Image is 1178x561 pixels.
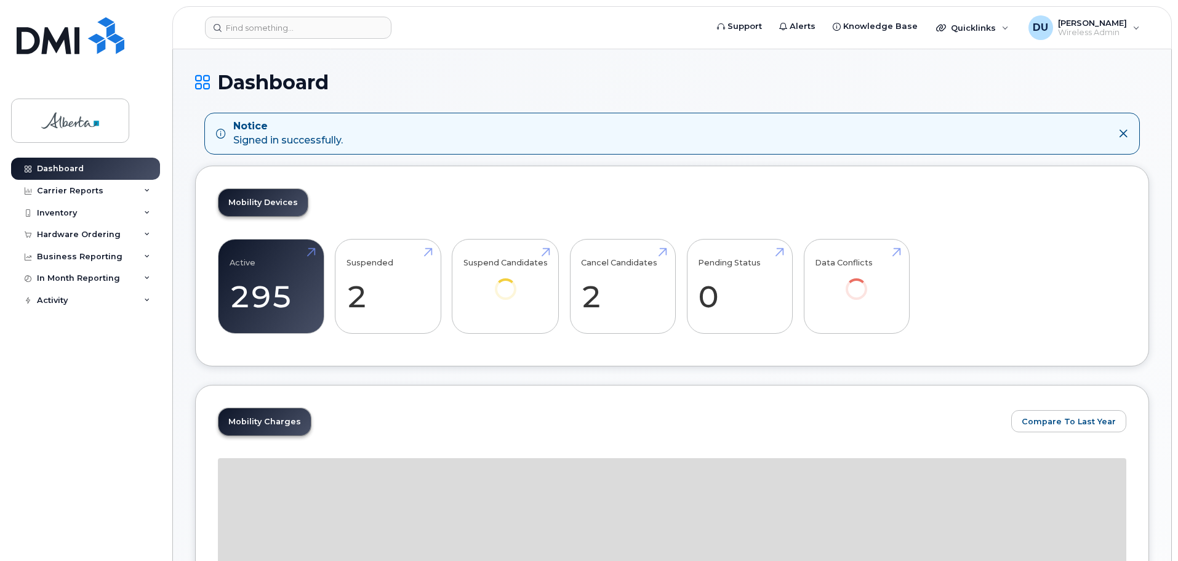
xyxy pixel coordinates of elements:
[1022,416,1116,427] span: Compare To Last Year
[233,119,343,134] strong: Notice
[218,189,308,216] a: Mobility Devices
[195,71,1149,93] h1: Dashboard
[815,246,898,317] a: Data Conflicts
[463,246,548,317] a: Suspend Candidates
[581,246,664,327] a: Cancel Candidates 2
[698,246,781,327] a: Pending Status 0
[230,246,313,327] a: Active 295
[1011,410,1126,432] button: Compare To Last Year
[347,246,430,327] a: Suspended 2
[233,119,343,148] div: Signed in successfully.
[218,408,311,435] a: Mobility Charges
